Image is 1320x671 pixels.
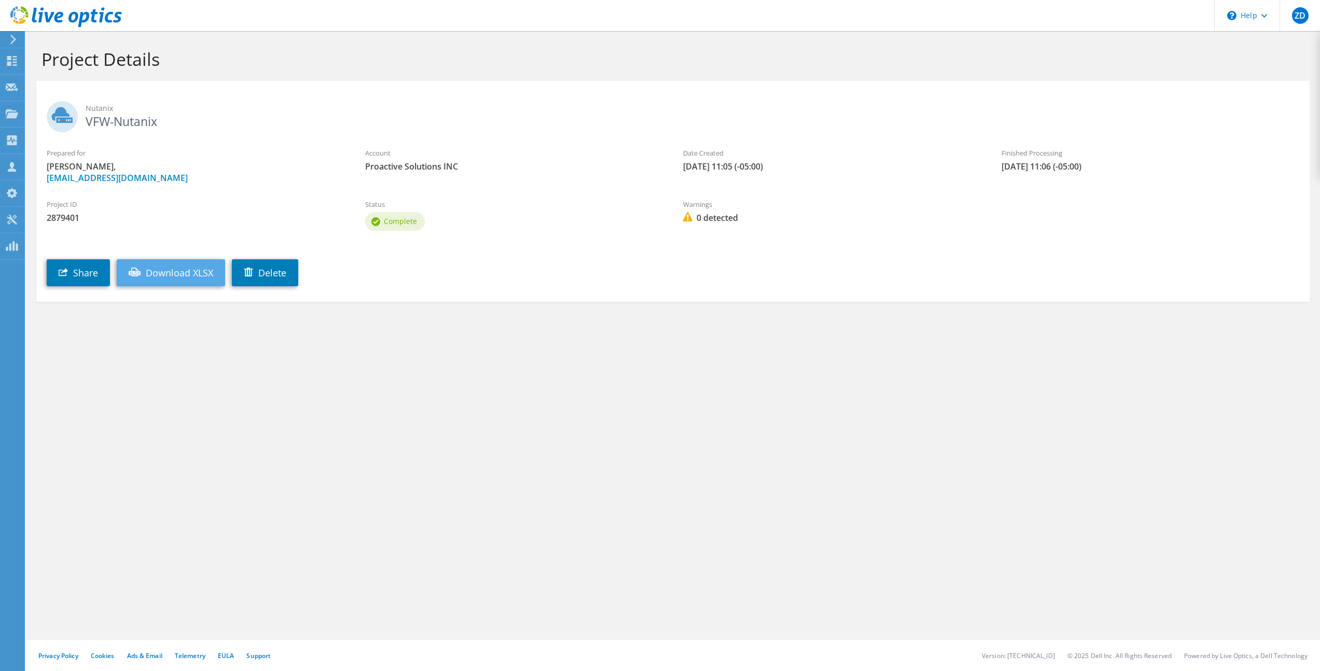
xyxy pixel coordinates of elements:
[47,161,344,184] span: [PERSON_NAME],
[1002,148,1299,158] label: Finished Processing
[117,259,225,286] a: Download XLSX
[365,199,663,209] label: Status
[47,101,1299,127] h2: VFW-Nutanix
[175,651,205,660] a: Telemetry
[683,212,981,223] span: 0 detected
[47,148,344,158] label: Prepared for
[47,172,188,184] a: [EMAIL_ADDRESS][DOMAIN_NAME]
[38,651,78,660] a: Privacy Policy
[246,651,271,660] a: Support
[127,651,162,660] a: Ads & Email
[683,161,981,172] span: [DATE] 11:05 (-05:00)
[91,651,115,660] a: Cookies
[365,148,663,158] label: Account
[1002,161,1299,172] span: [DATE] 11:06 (-05:00)
[1067,651,1172,660] li: © 2025 Dell Inc. All Rights Reserved
[982,651,1055,660] li: Version: [TECHNICAL_ID]
[365,161,663,172] span: Proactive Solutions INC
[232,259,298,286] a: Delete
[1292,7,1309,24] span: ZD
[384,216,417,226] span: Complete
[41,48,1299,70] h1: Project Details
[1184,651,1308,660] li: Powered by Live Optics, a Dell Technology
[1227,11,1236,20] svg: \n
[683,148,981,158] label: Date Created
[218,651,234,660] a: EULA
[86,103,1299,114] span: Nutanix
[47,259,110,286] a: Share
[47,212,344,223] span: 2879401
[683,199,981,209] label: Warnings
[47,199,344,209] label: Project ID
